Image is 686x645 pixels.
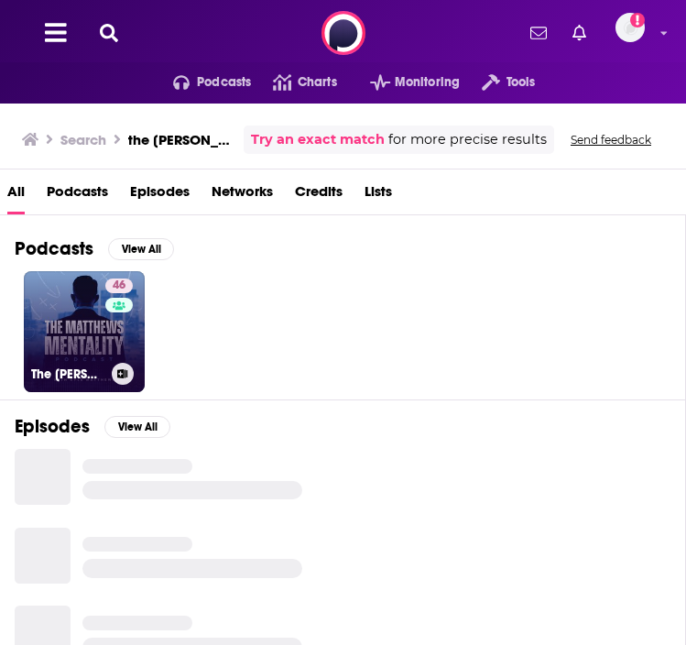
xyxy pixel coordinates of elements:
a: All [7,177,25,214]
button: open menu [460,68,535,97]
span: Monitoring [395,70,460,95]
img: User Profile [615,13,645,42]
svg: Add a profile image [630,13,645,27]
a: 46The [PERSON_NAME] Mentality Podcast [24,271,145,392]
button: View All [104,416,170,438]
h3: the [PERSON_NAME] mentality podcast [128,131,236,148]
span: Podcasts [197,70,251,95]
a: Logged in as kkitamorn [615,13,656,53]
a: Charts [251,68,336,97]
span: Charts [298,70,337,95]
button: View All [108,238,174,260]
h2: Episodes [15,415,90,438]
h2: Podcasts [15,237,93,260]
span: for more precise results [388,129,547,150]
a: PodcastsView All [15,237,174,260]
button: open menu [151,68,252,97]
a: EpisodesView All [15,415,170,438]
button: Send feedback [565,132,657,148]
button: open menu [348,68,460,97]
span: 46 [113,277,125,295]
span: Logged in as kkitamorn [615,13,645,42]
span: Tools [506,70,536,95]
a: Lists [365,177,392,214]
a: Show notifications dropdown [565,17,593,49]
a: Credits [295,177,343,214]
a: Show notifications dropdown [523,17,554,49]
a: Episodes [130,177,190,214]
a: Try an exact match [251,129,385,150]
a: Podcasts [47,177,108,214]
img: Podchaser - Follow, Share and Rate Podcasts [321,11,365,55]
h3: The [PERSON_NAME] Mentality Podcast [31,366,104,382]
h3: Search [60,131,106,148]
a: Networks [212,177,273,214]
a: 46 [105,279,133,293]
